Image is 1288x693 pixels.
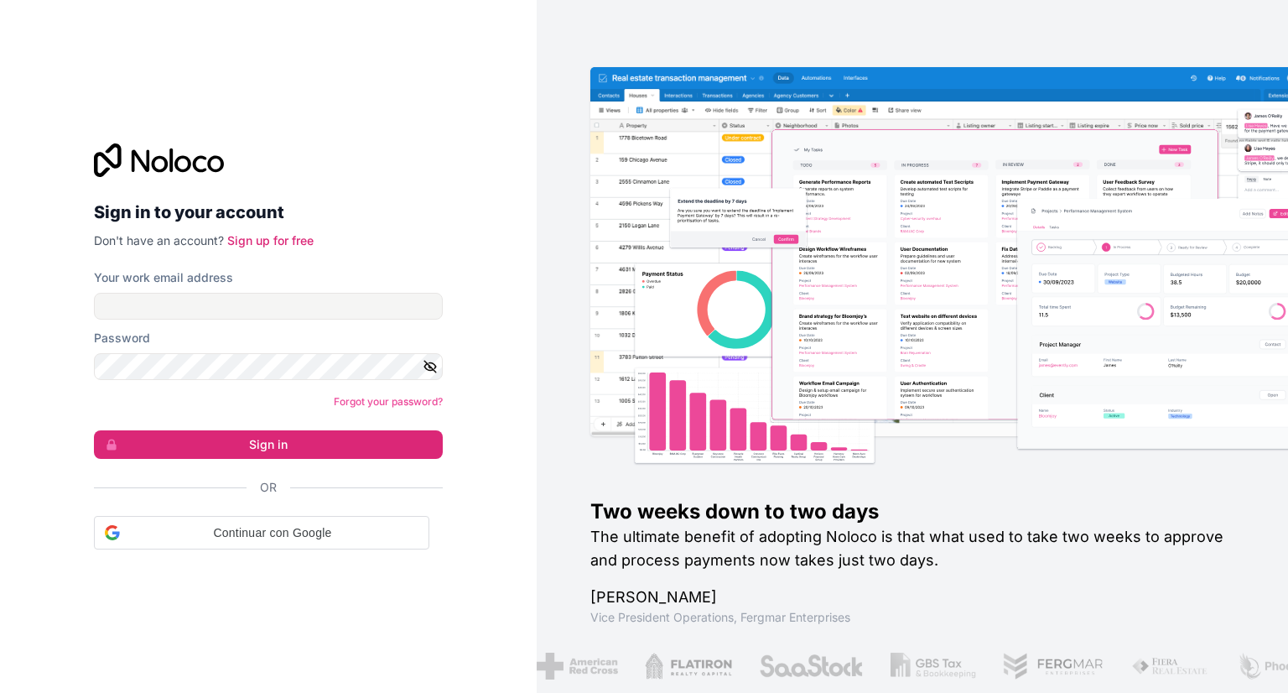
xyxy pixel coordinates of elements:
[736,653,842,680] img: /assets/saastock-C6Zbiodz.png
[980,653,1083,680] img: /assets/fergmar-CudnrXN5.png
[869,653,954,680] img: /assets/gbstax-C-GtDUiK.png
[590,498,1234,525] h1: Two weeks down to two days
[590,609,1234,626] h1: Vice President Operations , Fergmar Enterprises
[260,479,277,496] span: Or
[227,233,314,247] a: Sign up for free
[94,430,443,459] button: Sign in
[94,353,443,380] input: Password
[94,293,443,320] input: Email address
[127,524,418,542] span: Continuar con Google
[94,269,233,286] label: Your work email address
[1109,653,1188,680] img: /assets/fiera-fwj2N5v4.png
[590,586,1234,609] h1: [PERSON_NAME]
[94,197,443,227] h2: Sign in to your account
[590,525,1234,572] h2: The ultimate benefit of adopting Noloco is that what used to take two weeks to approve and proces...
[334,395,443,408] a: Forgot your password?
[94,516,429,550] div: Continuar con Google
[94,330,150,346] label: Password
[623,653,710,680] img: /assets/flatiron-C8eUkumj.png
[515,653,596,680] img: /assets/american-red-cross-BAupjrZR.png
[94,233,224,247] span: Don't have an account?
